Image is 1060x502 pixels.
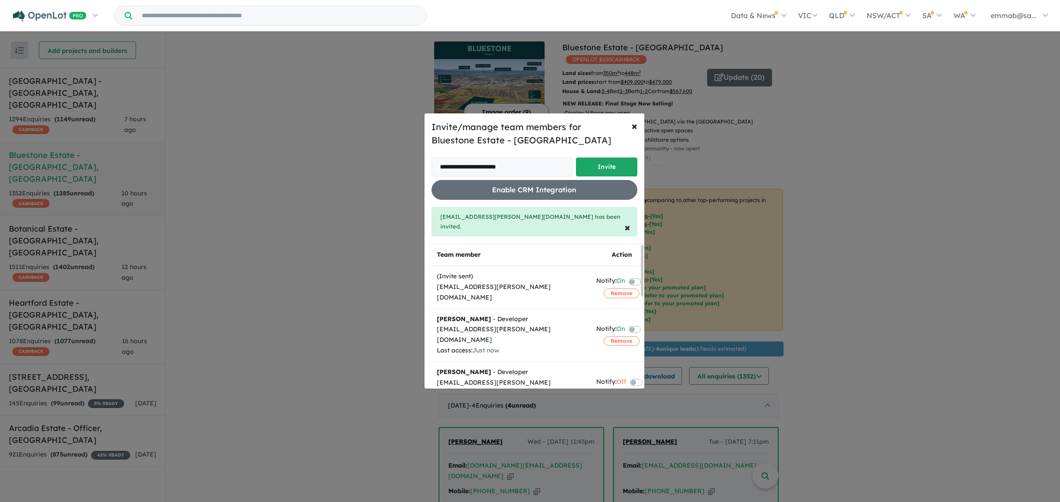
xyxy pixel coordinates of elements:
div: - Developer [437,314,586,325]
span: × [625,221,630,234]
span: On [617,324,625,336]
div: [EMAIL_ADDRESS][PERSON_NAME][DOMAIN_NAME] has been invited. [432,207,637,237]
span: Off [617,377,626,389]
strong: [PERSON_NAME] [437,315,491,323]
input: Try estate name, suburb, builder or developer [134,6,425,25]
button: Enable CRM Integration [432,180,637,200]
div: Notify: [596,377,626,389]
span: × [632,119,637,132]
div: [EMAIL_ADDRESS][PERSON_NAME][DOMAIN_NAME] [437,378,586,399]
button: Invite [576,157,637,176]
div: Last access: [437,345,586,356]
th: Team member [432,244,591,266]
button: Remove [604,288,640,298]
th: Action [591,244,653,266]
strong: [PERSON_NAME] [437,368,491,376]
button: Close [617,215,637,240]
img: Openlot PRO Logo White [13,11,87,22]
span: Just now [473,346,499,354]
div: [EMAIL_ADDRESS][PERSON_NAME][DOMAIN_NAME] [437,324,586,345]
div: Notify: [596,276,625,288]
span: emmab@sa... [991,11,1037,20]
div: - Developer [437,367,586,378]
div: Notify: [596,324,625,336]
h5: Invite/manage team members for Bluestone Estate - [GEOGRAPHIC_DATA] [432,120,637,147]
div: (Invite sent) [437,271,586,282]
div: [EMAIL_ADDRESS][PERSON_NAME][DOMAIN_NAME] [437,282,586,303]
span: On [617,276,625,288]
button: Remove [604,336,640,346]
